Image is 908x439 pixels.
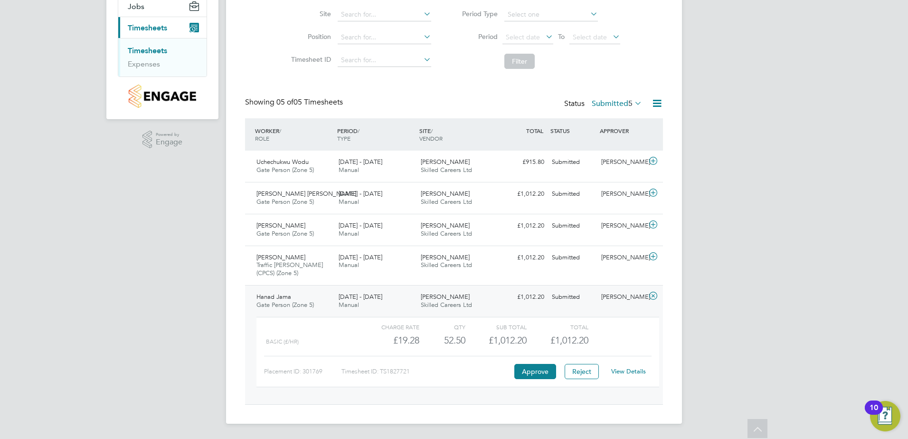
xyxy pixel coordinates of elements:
span: Hanad Jama [256,293,291,301]
span: [DATE] - [DATE] [339,293,382,301]
span: Skilled Careers Ltd [421,229,472,238]
div: [PERSON_NAME] [597,250,647,266]
label: Submitted [592,99,642,108]
input: Search for... [338,8,431,21]
button: Approve [514,364,556,379]
span: [DATE] - [DATE] [339,190,382,198]
div: £19.28 [358,333,419,348]
div: SITE [417,122,499,147]
label: Position [288,32,331,41]
a: Powered byEngage [142,131,183,149]
div: Timesheets [118,38,207,76]
span: Manual [339,261,359,269]
span: Skilled Careers Ltd [421,301,472,309]
div: APPROVER [597,122,647,139]
div: Submitted [548,186,597,202]
span: Powered by [156,131,182,139]
span: Manual [339,166,359,174]
div: £1,012.20 [499,218,548,234]
label: Period Type [455,10,498,18]
div: Submitted [548,289,597,305]
div: Status [564,97,644,111]
div: Submitted [548,154,597,170]
span: Timesheets [128,23,167,32]
label: Site [288,10,331,18]
span: TYPE [337,134,350,142]
span: / [279,127,281,134]
div: Charge rate [358,321,419,333]
div: 52.50 [419,333,465,348]
a: Expenses [128,59,160,68]
div: £1,012.20 [499,186,548,202]
span: / [431,127,433,134]
div: 10 [870,408,878,420]
span: [DATE] - [DATE] [339,158,382,166]
span: [PERSON_NAME] [421,221,470,229]
span: Skilled Careers Ltd [421,261,472,269]
div: WORKER [253,122,335,147]
div: [PERSON_NAME] [597,218,647,234]
span: [PERSON_NAME] [421,293,470,301]
span: [DATE] - [DATE] [339,221,382,229]
span: Traffic [PERSON_NAME] (CPCS) (Zone 5) [256,261,323,277]
a: Timesheets [128,46,167,55]
div: £915.80 [499,154,548,170]
span: Gate Person (Zone 5) [256,166,314,174]
span: Manual [339,301,359,309]
button: Open Resource Center, 10 new notifications [870,401,900,431]
span: Manual [339,198,359,206]
button: Reject [565,364,599,379]
span: VENDOR [419,134,443,142]
span: Select date [573,33,607,41]
span: Engage [156,138,182,146]
span: [PERSON_NAME] [PERSON_NAME] [256,190,356,198]
span: [PERSON_NAME] [421,253,470,261]
span: [PERSON_NAME] [256,253,305,261]
button: Timesheets [118,17,207,38]
span: £1,012.20 [550,334,588,346]
span: 05 of [276,97,293,107]
span: 5 [628,99,633,108]
div: £1,012.20 [499,250,548,266]
span: [PERSON_NAME] [421,190,470,198]
input: Search for... [338,54,431,67]
div: QTY [419,321,465,333]
div: STATUS [548,122,597,139]
div: Placement ID: 301769 [264,364,341,379]
div: Total [527,321,588,333]
span: Gate Person (Zone 5) [256,229,314,238]
label: Period [455,32,498,41]
div: [PERSON_NAME] [597,186,647,202]
span: 05 Timesheets [276,97,343,107]
span: Skilled Careers Ltd [421,198,472,206]
input: Search for... [338,31,431,44]
span: Select date [506,33,540,41]
span: ROLE [255,134,269,142]
span: Skilled Careers Ltd [421,166,472,174]
span: Manual [339,229,359,238]
div: £1,012.20 [465,333,527,348]
button: Filter [504,54,535,69]
span: [DATE] - [DATE] [339,253,382,261]
input: Select one [504,8,598,21]
span: [PERSON_NAME] [421,158,470,166]
div: [PERSON_NAME] [597,289,647,305]
img: countryside-properties-logo-retina.png [129,85,196,108]
div: Sub Total [465,321,527,333]
span: Uchechukwu Wodu [256,158,309,166]
span: Basic (£/HR) [266,338,299,345]
label: Timesheet ID [288,55,331,64]
span: Gate Person (Zone 5) [256,198,314,206]
a: Go to home page [118,85,207,108]
span: Gate Person (Zone 5) [256,301,314,309]
a: View Details [611,367,646,375]
div: Submitted [548,218,597,234]
div: Submitted [548,250,597,266]
div: PERIOD [335,122,417,147]
span: / [358,127,359,134]
div: Timesheet ID: TS1827721 [341,364,512,379]
div: £1,012.20 [499,289,548,305]
span: [PERSON_NAME] [256,221,305,229]
div: [PERSON_NAME] [597,154,647,170]
div: Showing [245,97,345,107]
